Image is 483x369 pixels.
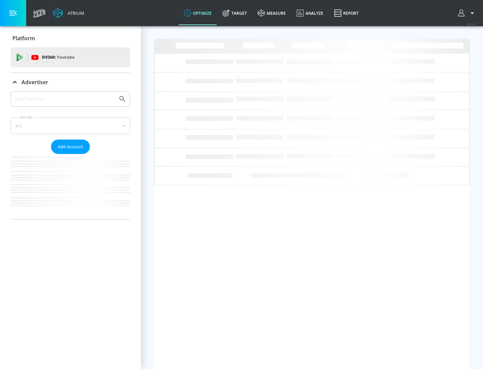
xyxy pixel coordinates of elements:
a: measure [252,1,291,25]
div: Atrium [65,10,84,16]
a: Atrium [53,8,84,18]
a: optimize [178,1,217,25]
input: Search by name [13,95,115,103]
div: Advertiser [11,73,130,92]
div: Platform [11,29,130,48]
p: Youtube [57,54,74,61]
a: Target [217,1,252,25]
p: DV360: [42,54,74,61]
span: Add Account [58,143,83,151]
p: Platform [12,35,35,42]
div: DV360: Youtube [11,47,130,67]
a: Report [329,1,364,25]
span: v 4.24.0 [467,22,476,26]
a: Analyze [291,1,329,25]
div: A-Z [11,117,130,134]
nav: list of Advertiser [11,154,130,219]
div: Advertiser [11,91,130,219]
button: Add Account [51,140,90,154]
p: Advertiser [21,78,48,86]
label: Sort By [19,115,34,119]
